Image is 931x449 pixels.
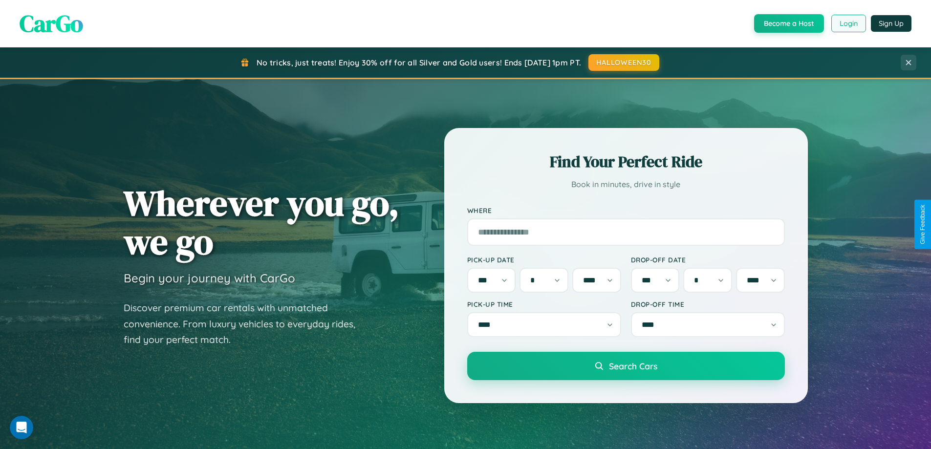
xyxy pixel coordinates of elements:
[124,271,295,285] h3: Begin your journey with CarGo
[467,300,621,308] label: Pick-up Time
[467,256,621,264] label: Pick-up Date
[257,58,581,67] span: No tricks, just treats! Enjoy 30% off for all Silver and Gold users! Ends [DATE] 1pm PT.
[124,300,368,348] p: Discover premium car rentals with unmatched convenience. From luxury vehicles to everyday rides, ...
[20,7,83,40] span: CarGo
[467,206,785,214] label: Where
[919,205,926,244] div: Give Feedback
[754,14,824,33] button: Become a Host
[467,177,785,192] p: Book in minutes, drive in style
[631,256,785,264] label: Drop-off Date
[831,15,866,32] button: Login
[10,416,33,439] iframe: Intercom live chat
[124,184,399,261] h1: Wherever you go, we go
[871,15,911,32] button: Sign Up
[631,300,785,308] label: Drop-off Time
[588,54,659,71] button: HALLOWEEN30
[609,361,657,371] span: Search Cars
[467,151,785,172] h2: Find Your Perfect Ride
[467,352,785,380] button: Search Cars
